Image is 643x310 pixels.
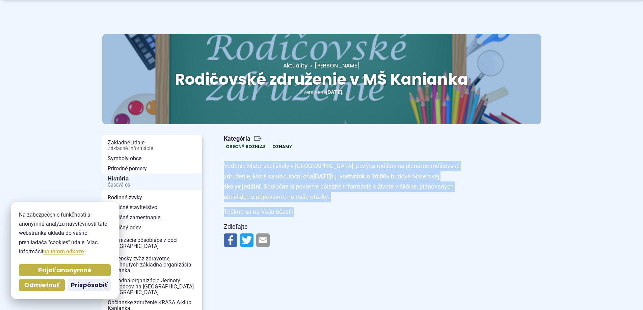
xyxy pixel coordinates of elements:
[19,210,111,256] p: Na zabezpečenie funkčnosti a anonymnú analýzu návštevnosti táto webstránka ukladá do vášho prehli...
[108,276,197,298] span: Základná organizácia Jednoty dôchodcov na [GEOGRAPHIC_DATA] [GEOGRAPHIC_DATA]
[108,146,197,151] span: Základné informácie
[102,202,202,213] a: Tradičné staviteľstvo
[240,233,253,247] img: Zdieľať na Twitteri
[102,153,202,164] a: Symboly obce
[43,248,84,255] a: na tomto odkaze
[38,266,91,274] span: Prijať anonymné
[283,62,307,69] a: Aktuality
[102,164,202,174] a: Prírodné pomery
[224,222,463,232] p: Zdieľajte
[307,62,360,69] a: [PERSON_NAME]
[102,254,202,276] a: Slovenský zväz zdravotne postihnutých základná organizácia Kanianka
[108,235,197,251] span: Organizácie pôsobiace v obci [GEOGRAPHIC_DATA]
[108,193,197,203] span: Rodinné zvyky
[24,281,59,289] span: Odmietnuť
[108,182,197,188] span: Časová os
[175,68,468,90] span: Rodičovské združenie v MŠ Kanianka
[102,213,202,223] a: Tradičné zamestnanie
[19,279,65,291] button: Odmietnuť
[102,223,202,233] a: Tradičný odev
[224,207,463,217] p: Tešíme sa na Vašu účasť !
[108,202,197,213] span: Tradičné staviteľstvo
[224,233,237,247] img: Zdieľať na Facebooku
[124,88,519,97] p: Zverejnené .
[108,213,197,223] span: Tradičné zamestnanie
[108,173,197,190] span: História
[346,173,386,180] strong: štvrtok o 16:00
[270,143,294,150] a: Oznamy
[102,193,202,203] a: Rodinné zvyky
[313,173,331,180] strong: [DATE]
[68,279,111,291] button: Prispôsobiť
[102,173,202,190] a: HistóriaČasová os
[108,153,197,164] span: Symboly obce
[102,235,202,251] a: Organizácie pôsobiace v obci [GEOGRAPHIC_DATA]
[224,143,268,150] a: Obecný rozhlas
[19,264,111,276] button: Prijať anonymné
[256,233,270,247] img: Zdieľať e-mailom
[71,281,107,289] span: Prispôsobiť
[326,89,342,95] span: [DATE]
[102,138,202,153] a: Základné údajeZákladné informácie
[224,135,297,143] span: Kategória
[315,62,360,69] span: [PERSON_NAME]
[108,138,197,153] span: Základné údaje
[102,276,202,298] a: Základná organizácia Jednoty dôchodcov na [GEOGRAPHIC_DATA] [GEOGRAPHIC_DATA]
[238,183,261,190] strong: v jedálni
[224,161,463,202] p: Vedenie Materskej školy v [GEOGRAPHIC_DATA] pozýva rodičov na plenárne rodičovské združenie, ktor...
[108,164,197,174] span: Prírodné pomery
[108,223,197,233] span: Tradičný odev
[108,254,197,276] span: Slovenský zväz zdravotne postihnutých základná organizácia Kanianka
